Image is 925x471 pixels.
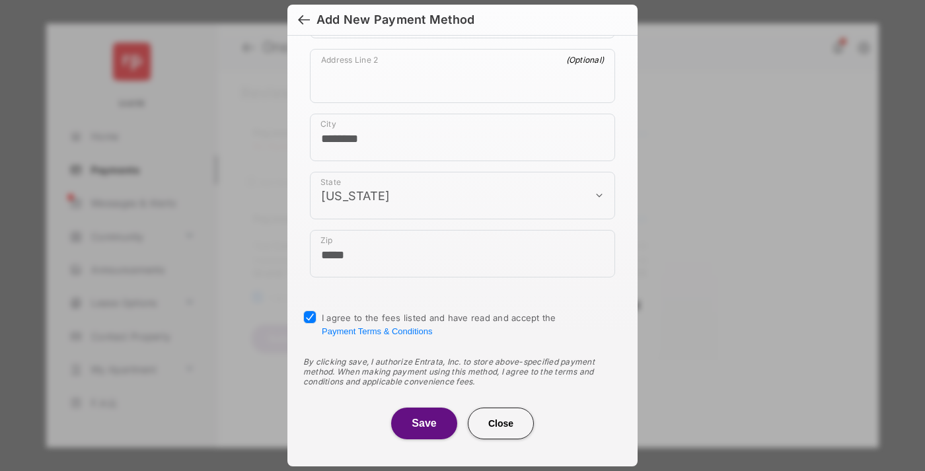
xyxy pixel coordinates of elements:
div: payment_method_screening[postal_addresses][locality] [310,114,615,161]
button: Save [391,408,457,439]
div: By clicking save, I authorize Entrata, Inc. to store above-specified payment method. When making ... [303,357,622,386]
div: payment_method_screening[postal_addresses][addressLine2] [310,49,615,103]
button: Close [468,408,534,439]
div: payment_method_screening[postal_addresses][postalCode] [310,230,615,277]
div: Add New Payment Method [316,13,474,27]
div: payment_method_screening[postal_addresses][administrativeArea] [310,172,615,219]
span: I agree to the fees listed and have read and accept the [322,312,556,336]
button: I agree to the fees listed and have read and accept the [322,326,432,336]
